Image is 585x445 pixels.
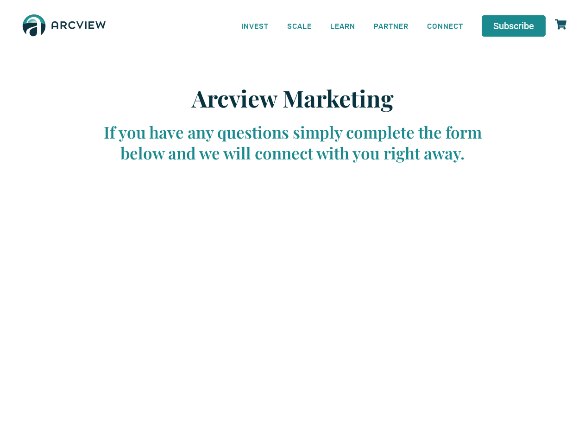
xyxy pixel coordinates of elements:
img: The Arcview Group [19,9,110,43]
div: If you have any questions simply complete the form below and we will connect with you right away. [94,121,492,164]
a: Subscribe [482,15,546,37]
a: INVEST [232,15,278,36]
a: LEARN [321,15,365,36]
nav: Menu [232,15,472,36]
h2: Arcview Marketing [94,84,492,112]
span: Subscribe [493,21,534,31]
a: SCALE [278,15,321,36]
a: CONNECT [418,15,472,36]
a: PARTNER [365,15,418,36]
